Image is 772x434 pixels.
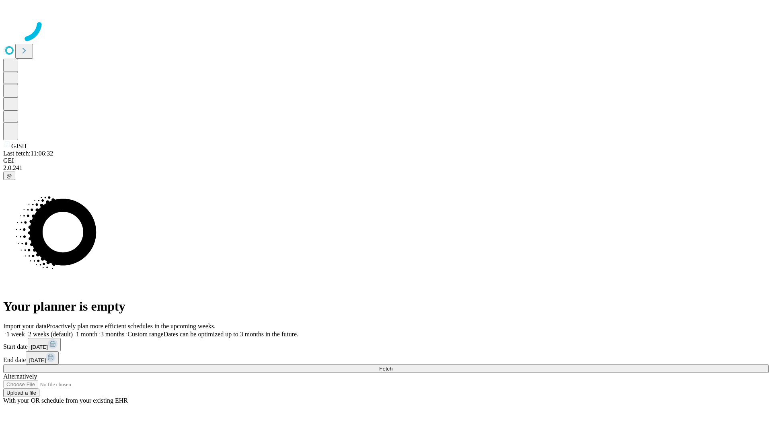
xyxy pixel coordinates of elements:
[3,373,37,380] span: Alternatively
[3,397,128,404] span: With your OR schedule from your existing EHR
[127,331,163,338] span: Custom range
[3,351,769,364] div: End date
[76,331,97,338] span: 1 month
[28,338,61,351] button: [DATE]
[3,172,15,180] button: @
[3,389,39,397] button: Upload a file
[26,351,59,364] button: [DATE]
[6,331,25,338] span: 1 week
[31,344,48,350] span: [DATE]
[28,331,73,338] span: 2 weeks (default)
[11,143,27,149] span: GJSH
[3,150,53,157] span: Last fetch: 11:06:32
[101,331,124,338] span: 3 months
[3,323,47,330] span: Import your data
[6,173,12,179] span: @
[29,357,46,363] span: [DATE]
[47,323,216,330] span: Proactively plan more efficient schedules in the upcoming weeks.
[164,331,298,338] span: Dates can be optimized up to 3 months in the future.
[379,366,392,372] span: Fetch
[3,364,769,373] button: Fetch
[3,157,769,164] div: GEI
[3,164,769,172] div: 2.0.241
[3,338,769,351] div: Start date
[3,299,769,314] h1: Your planner is empty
